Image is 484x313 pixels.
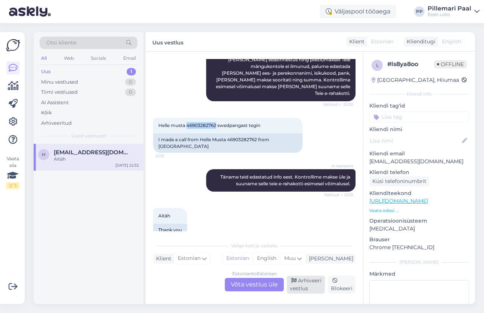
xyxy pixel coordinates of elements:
[328,276,356,294] div: Blokeeri
[369,198,428,204] a: [URL][DOMAIN_NAME]
[369,270,469,278] p: Märkmed
[323,102,353,107] span: Nähtud ✓ 22:30
[41,89,78,96] div: Tiimi vestlused
[220,174,351,186] span: Täname teid edastatud info eest. Kontrollime makse üle ja suuname selle teie e-rahakotti esimesel...
[41,68,51,75] div: Uus
[153,242,356,249] div: Valige keel ja vastake
[369,217,469,225] p: Operatsioonisüsteem
[253,253,280,264] div: English
[89,53,108,63] div: Socials
[41,120,72,127] div: Arhiveeritud
[46,39,76,47] span: Otsi kliente
[369,225,469,233] p: [MEDICAL_DATA]
[6,155,19,189] div: Vaata siia
[54,149,131,156] span: helle.musta@gmail.com
[369,91,469,97] div: Kliendi info
[41,78,78,86] div: Minu vestlused
[369,244,469,251] p: Chrome [TECHNICAL_ID]
[152,37,183,47] label: Uus vestlus
[122,53,137,63] div: Email
[369,102,469,110] p: Kliendi tag'id
[158,123,260,128] span: Helle musta 46903282762 swedpangast tegin
[369,259,469,266] div: [PERSON_NAME]
[404,38,435,46] div: Klienditugi
[369,125,469,133] p: Kliendi nimi
[369,158,469,165] p: [EMAIL_ADDRESS][DOMAIN_NAME]
[369,207,469,214] p: Vaata edasi ...
[153,133,302,153] div: I made a call from Helle Musta 46903282762 from [GEOGRAPHIC_DATA]
[428,6,471,12] div: Pillemari Paal
[325,192,353,198] span: Nähtud ✓ 22:31
[320,5,396,18] div: Väljaspool tööaega
[115,162,139,168] div: [DATE] 22:32
[287,276,325,294] div: Arhiveeri vestlus
[62,53,75,63] div: Web
[369,111,469,123] input: Lisa tag
[387,60,434,69] div: # ls8ya8oo
[41,99,69,106] div: AI Assistent
[125,78,136,86] div: 0
[370,137,460,145] input: Lisa nimi
[6,38,20,52] img: Askly Logo
[225,278,284,291] div: Võta vestlus üle
[428,6,480,18] a: Pillemari PaalEesti Loto
[232,270,277,277] div: Estonian to Estonian
[158,213,170,219] span: Aitäh
[442,38,461,46] span: English
[325,163,353,169] span: AI Assistent
[369,236,469,244] p: Brauser
[125,89,136,96] div: 0
[369,189,469,197] p: Klienditeekond
[153,255,171,263] div: Klient
[178,254,201,263] span: Estonian
[434,60,467,68] span: Offline
[306,255,353,263] div: [PERSON_NAME]
[346,38,364,46] div: Klient
[369,168,469,176] p: Kliendi telefon
[71,133,106,139] span: Uued vestlused
[428,12,471,18] div: Eesti Loto
[6,182,19,189] div: 2 / 3
[40,53,48,63] div: All
[414,6,425,17] div: PP
[41,109,52,117] div: Kõik
[371,38,394,46] span: Estonian
[223,253,253,264] div: Estonian
[153,224,187,236] div: Thank you
[42,152,46,157] span: h
[369,150,469,158] p: Kliendi email
[155,153,183,159] span: 22:31
[372,76,459,84] div: [GEOGRAPHIC_DATA], Hiiumaa
[127,68,136,75] div: 1
[376,62,379,68] span: l
[54,156,139,162] div: Aitäh
[369,176,429,186] div: Küsi telefoninumbrit
[284,255,296,261] span: Muu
